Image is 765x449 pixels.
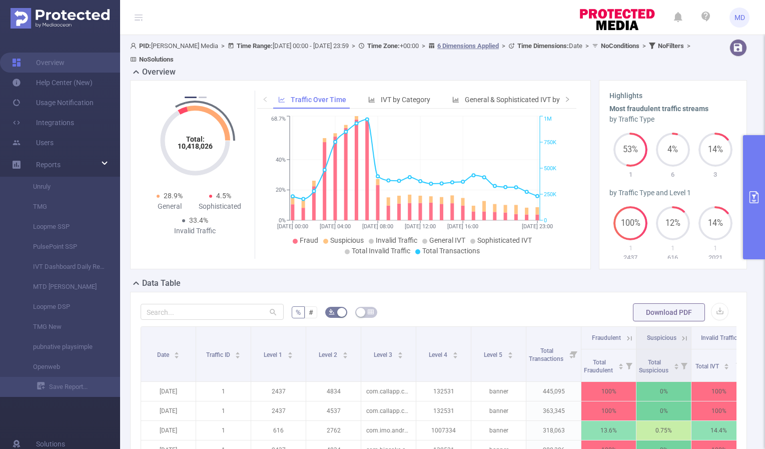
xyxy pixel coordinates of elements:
p: 1 [609,243,652,253]
i: icon: left [262,96,268,102]
b: No Filters [658,42,684,50]
p: 2437 [609,253,652,263]
span: Level 2 [319,351,339,358]
div: Sort [342,350,348,356]
b: PID: [139,42,151,50]
tspan: 500K [544,165,556,172]
a: pubnative playsimple [20,337,108,357]
p: 1007334 [416,421,471,440]
div: Sophisticated [195,201,246,212]
p: 1 [196,401,251,420]
a: TMG New [20,317,108,337]
tspan: [DATE] 12:00 [405,223,436,230]
p: 445,095 [526,382,581,401]
tspan: Total: [186,135,204,143]
div: Invalid Traffic [170,226,220,236]
b: Time Zone: [367,42,400,50]
b: No Solutions [139,56,174,63]
button: 1 [185,97,197,98]
p: 3 [694,170,736,180]
tspan: 0 [544,217,547,224]
p: [DATE] [141,421,196,440]
div: Sort [174,350,180,356]
span: MD [734,8,745,28]
i: Filter menu [732,349,746,381]
span: 100% [613,219,647,227]
p: 100% [691,382,746,401]
p: com.callapp.contacts [361,382,416,401]
span: > [639,42,649,50]
p: 0% [636,382,691,401]
a: PulsePoint SSP [20,237,108,257]
p: 2437 [251,401,306,420]
p: banner [471,421,526,440]
div: by Traffic Type [609,114,736,125]
button: Download PDF [633,303,705,321]
a: Help Center (New) [12,73,93,93]
i: icon: user [130,43,139,49]
a: MTD [PERSON_NAME] [20,277,108,297]
p: 100% [581,382,636,401]
p: banner [471,401,526,420]
span: [PERSON_NAME] Media [DATE] 00:00 - [DATE] 23:59 +00:00 [130,42,693,63]
p: 1 [652,243,694,253]
i: icon: caret-down [618,365,623,368]
h3: Highlights [609,91,736,101]
span: 14% [698,219,732,227]
span: Total Fraudulent [584,359,614,374]
a: Users [12,133,54,153]
b: Time Dimensions : [517,42,569,50]
span: Reports [36,161,61,169]
p: 2437 [251,382,306,401]
i: icon: bg-colors [329,309,335,315]
span: 14% [698,146,732,154]
span: Invalid Traffic [376,236,417,244]
i: icon: table [368,309,374,315]
span: General IVT [429,236,465,244]
i: icon: caret-down [342,354,348,357]
div: by Traffic Type and Level 1 [609,188,736,198]
i: icon: caret-down [452,354,458,357]
tspan: 68.7% [271,116,286,123]
div: Sort [287,350,293,356]
i: icon: caret-up [287,350,293,353]
a: Overview [12,53,65,73]
b: Time Range: [237,42,273,50]
i: icon: caret-down [673,365,679,368]
p: 1 [694,243,736,253]
span: 28.9% [164,192,183,200]
a: Loopme DSP [20,297,108,317]
i: icon: caret-up [618,362,623,365]
tspan: 250K [544,191,556,198]
i: icon: caret-up [507,350,513,353]
p: 6 [652,170,694,180]
div: Sort [618,362,624,368]
tspan: [DATE] 16:00 [447,223,478,230]
p: 132531 [416,401,471,420]
i: icon: caret-up [397,350,403,353]
span: Level 4 [429,351,449,358]
h2: Overview [142,66,176,78]
div: Sort [507,350,513,356]
span: Sophisticated IVT [477,236,532,244]
i: icon: caret-down [235,354,241,357]
span: > [684,42,693,50]
i: icon: caret-up [342,350,348,353]
div: General [145,201,195,212]
span: Date [517,42,582,50]
div: Sort [673,362,679,368]
p: 4834 [306,382,361,401]
div: Sort [723,362,729,368]
p: 2021 [694,253,736,263]
span: 4.5% [216,192,231,200]
span: Total IVT [695,363,720,370]
a: Openweb [20,357,108,377]
i: icon: caret-down [397,354,403,357]
p: com.callapp.contacts [361,401,416,420]
a: Unruly [20,177,108,197]
a: TMG [20,197,108,217]
a: IVT Dashboard Daily Report [20,257,108,277]
p: [DATE] [141,382,196,401]
input: Search... [141,304,284,320]
i: icon: caret-up [452,350,458,353]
